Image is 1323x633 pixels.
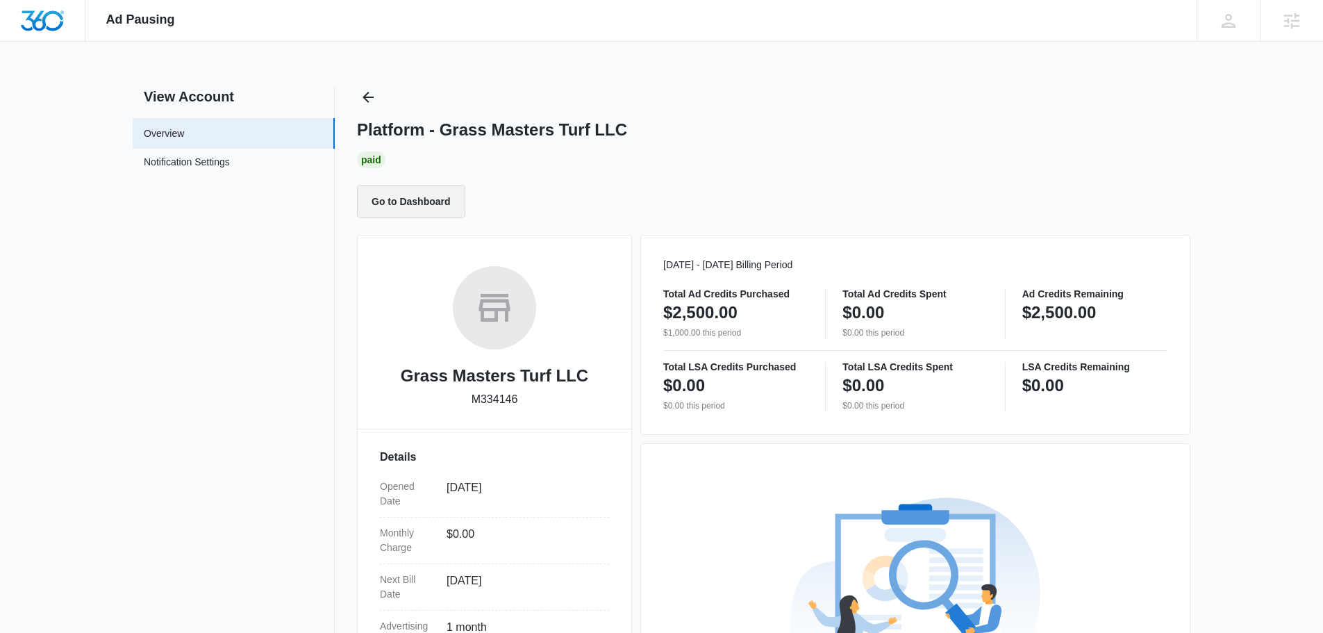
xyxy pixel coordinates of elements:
[663,289,808,299] p: Total Ad Credits Purchased
[663,400,808,412] p: $0.00 this period
[380,449,609,466] h3: Details
[472,391,518,408] p: M334146
[842,302,884,324] p: $0.00
[380,526,435,555] dt: Monthly Charge
[380,573,435,602] dt: Next Bill Date
[663,362,808,372] p: Total LSA Credits Purchased
[144,126,184,141] a: Overview
[380,479,435,509] dt: Opened Date
[144,155,230,173] a: Notification Settings
[380,564,609,611] div: Next Bill Date[DATE]
[447,526,598,555] dd: $0.00
[447,479,598,509] dd: [DATE]
[357,185,465,218] button: Go to Dashboard
[663,258,1167,272] p: [DATE] - [DATE] Billing Period
[842,362,988,372] p: Total LSA Credits Spent
[357,86,379,108] button: Back
[357,120,627,140] h1: Platform - Grass Masters Turf LLC
[1022,375,1064,397] p: $0.00
[106,13,175,27] span: Ad Pausing
[842,327,988,339] p: $0.00 this period
[842,400,988,412] p: $0.00 this period
[1022,362,1167,372] p: LSA Credits Remaining
[401,363,588,388] h2: Grass Masters Turf LLC
[133,86,335,107] h2: View Account
[380,471,609,518] div: Opened Date[DATE]
[357,195,474,207] a: Go to Dashboard
[380,518,609,564] div: Monthly Charge$0.00
[357,151,385,168] div: Paid
[842,375,884,397] p: $0.00
[663,327,808,339] p: $1,000.00 this period
[1022,302,1097,324] p: $2,500.00
[663,302,738,324] p: $2,500.00
[842,289,988,299] p: Total Ad Credits Spent
[1022,289,1167,299] p: Ad Credits Remaining
[447,573,598,602] dd: [DATE]
[663,375,705,397] p: $0.00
